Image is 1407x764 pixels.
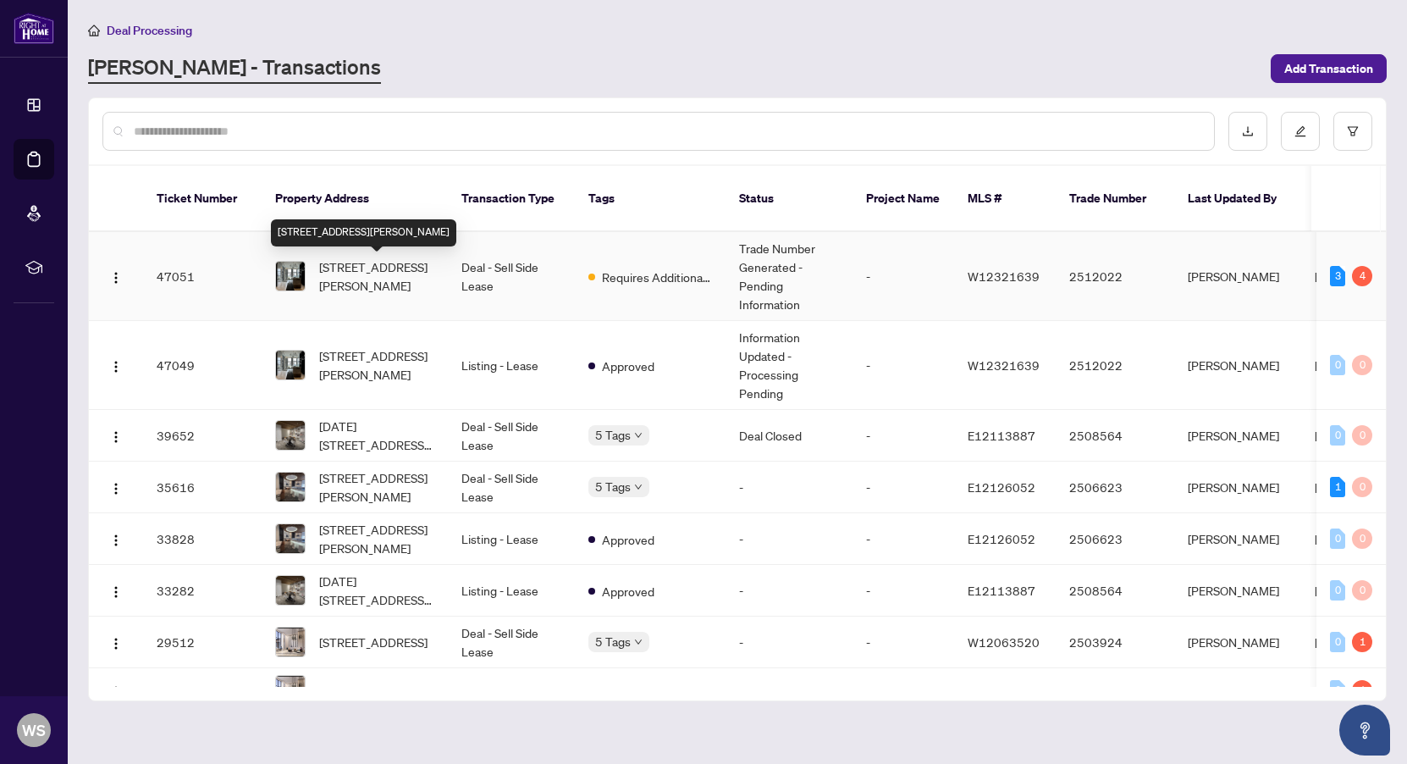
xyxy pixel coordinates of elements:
td: 47051 [143,232,262,321]
img: Logo [109,360,123,374]
span: E12113887 [968,428,1035,443]
td: [PERSON_NAME] [1174,513,1301,565]
span: down [634,431,643,440]
td: [PERSON_NAME] [1174,565,1301,617]
td: Deal - Sell Side Lease [448,410,575,462]
div: 0 [1352,529,1372,549]
span: [DATE] [1315,683,1352,698]
span: [DATE][STREET_ADDRESS][DATE][PERSON_NAME] [319,417,434,454]
span: [DATE] [1315,531,1352,546]
td: 2503924 [1056,617,1174,668]
td: - [852,617,954,668]
img: Logo [109,430,123,444]
td: - [852,668,954,713]
div: 0 [1352,477,1372,497]
img: Logo [109,482,123,495]
div: [STREET_ADDRESS][PERSON_NAME] [271,219,456,246]
span: [DATE] [1315,634,1352,650]
div: 1 [1352,632,1372,652]
button: Open asap [1339,705,1390,756]
span: edit [1294,125,1306,137]
img: Logo [109,685,123,699]
button: filter [1333,112,1372,151]
div: 1 [1352,680,1372,700]
td: Deal Closed [726,410,852,462]
a: [PERSON_NAME] - Transactions [88,53,381,84]
span: home [88,25,100,36]
td: - [852,462,954,513]
td: 2503924 [1056,668,1174,713]
th: Project Name [852,166,954,232]
td: [PERSON_NAME] [1174,321,1301,410]
img: Logo [109,637,123,651]
img: thumbnail-img [276,676,305,705]
span: Requires Additional Docs [602,268,712,286]
span: [STREET_ADDRESS][PERSON_NAME] [319,257,434,295]
td: - [852,232,954,321]
div: 0 [1330,580,1345,601]
td: Trade Number Generated - Pending Information [726,232,852,321]
span: E12113887 [968,583,1035,598]
td: 47049 [143,321,262,410]
div: 0 [1330,425,1345,446]
th: Transaction Type [448,166,575,232]
img: Logo [109,534,123,547]
th: Trade Number [1056,166,1174,232]
td: [PERSON_NAME] [1174,617,1301,668]
span: down [634,483,643,491]
td: Listing - Lease [448,565,575,617]
th: Ticket Number [143,166,262,232]
th: MLS # [954,166,1056,232]
div: 0 [1330,632,1345,652]
td: 2506623 [1056,462,1174,513]
span: [STREET_ADDRESS][PERSON_NAME] [319,520,434,557]
span: download [1242,125,1254,137]
th: Status [726,166,852,232]
td: 2512022 [1056,232,1174,321]
span: [DATE] [1315,479,1352,495]
td: 39652 [143,410,262,462]
th: Tags [575,166,726,232]
td: 2508564 [1056,565,1174,617]
td: - [852,513,954,565]
td: [PERSON_NAME] [1174,232,1301,321]
td: 35616 [143,462,262,513]
td: - [726,668,852,713]
span: [DATE] [1315,428,1352,443]
td: Deal - Sell Side Lease [448,232,575,321]
td: 2508564 [1056,410,1174,462]
span: W12063520 [968,634,1040,650]
img: thumbnail-img [276,524,305,553]
td: Listing - Lease [448,513,575,565]
span: Approved [602,357,654,375]
img: thumbnail-img [276,628,305,656]
img: Logo [109,585,123,599]
td: - [726,565,852,617]
div: 4 [1352,266,1372,286]
th: Last Updated By [1174,166,1301,232]
div: 0 [1330,529,1345,549]
span: E12126052 [968,531,1035,546]
td: - [726,462,852,513]
td: [PERSON_NAME] [1174,462,1301,513]
td: - [852,321,954,410]
td: Listing - Lease [448,321,575,410]
button: Logo [102,577,130,604]
span: W12321639 [968,357,1040,373]
img: thumbnail-img [276,262,305,291]
span: [STREET_ADDRESS] [319,633,428,651]
td: Deal - Sell Side Lease [448,462,575,513]
span: Deal Processing [107,23,192,38]
div: 0 [1352,425,1372,446]
span: [STREET_ADDRESS] [319,681,428,700]
td: 33828 [143,513,262,565]
div: 0 [1330,355,1345,375]
div: 0 [1330,680,1345,700]
td: 2506623 [1056,513,1174,565]
span: W12063520 [968,683,1040,698]
td: [PERSON_NAME] [1174,410,1301,462]
div: 1 [1330,477,1345,497]
td: 2512022 [1056,321,1174,410]
span: [STREET_ADDRESS][PERSON_NAME] [319,346,434,384]
button: Add Transaction [1271,54,1387,83]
